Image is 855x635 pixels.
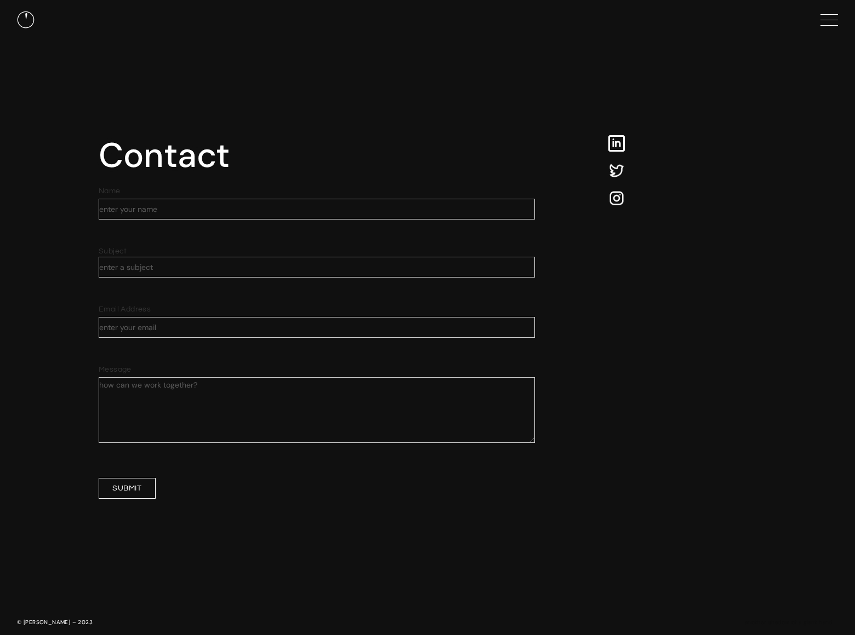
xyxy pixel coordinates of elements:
[99,186,535,499] form: Email Form
[99,364,535,375] label: Message
[745,618,833,627] a: another shadow of a giant hand
[99,199,535,220] input: enter your name
[99,317,535,338] input: enter your email
[17,11,812,28] a: home
[99,257,535,278] input: enter a subject
[99,186,535,197] label: Name
[99,134,230,177] div: Contact
[17,618,428,627] div: © [PERSON_NAME] – 2023
[99,304,535,315] label: Email Address
[99,478,156,499] input: Submit
[99,246,535,257] label: Subject
[812,5,847,34] div: menu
